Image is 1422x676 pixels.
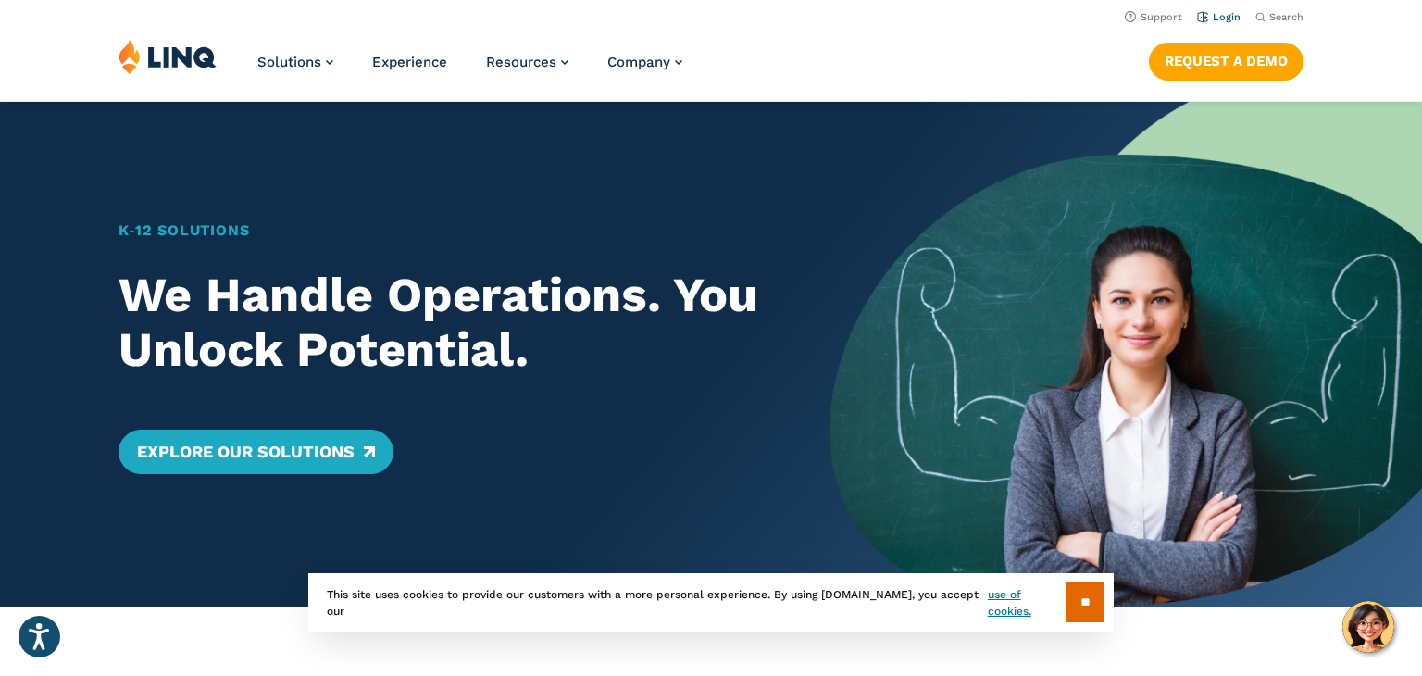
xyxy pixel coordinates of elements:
[118,430,393,474] a: Explore Our Solutions
[607,54,682,70] a: Company
[486,54,568,70] a: Resources
[607,54,670,70] span: Company
[308,573,1114,632] div: This site uses cookies to provide our customers with a more personal experience. By using [DOMAIN...
[118,268,771,379] h2: We Handle Operations. You Unlock Potential.
[1269,11,1303,23] span: Search
[988,586,1066,620] a: use of cookies.
[1255,10,1303,24] button: Open Search Bar
[118,219,771,242] h1: K‑12 Solutions
[118,39,217,74] img: LINQ | K‑12 Software
[257,54,333,70] a: Solutions
[257,54,321,70] span: Solutions
[1197,11,1241,23] a: Login
[486,54,556,70] span: Resources
[1149,43,1303,80] a: Request a Demo
[1125,11,1182,23] a: Support
[1149,39,1303,80] nav: Button Navigation
[1342,601,1394,653] button: Hello, have a question? Let’s chat.
[829,102,1422,607] img: Home Banner
[257,39,682,100] nav: Primary Navigation
[372,54,447,70] a: Experience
